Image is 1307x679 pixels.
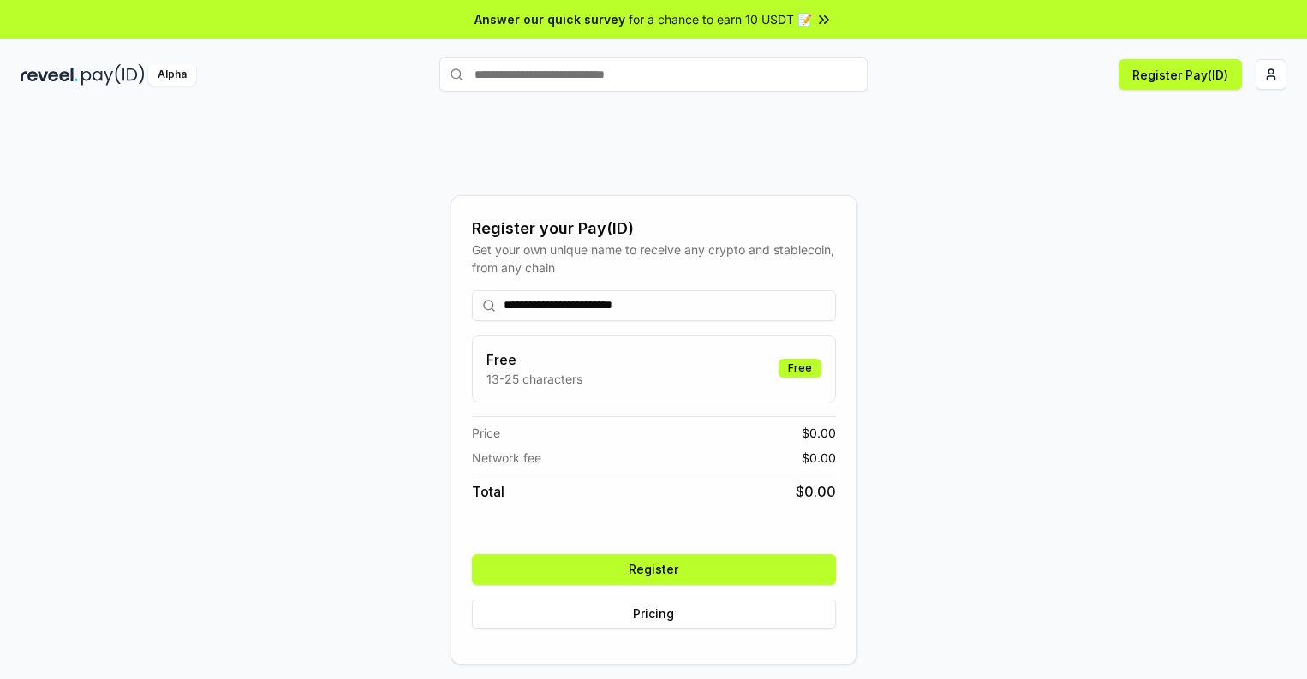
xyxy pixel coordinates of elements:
[472,481,504,502] span: Total
[802,449,836,467] span: $ 0.00
[472,424,500,442] span: Price
[629,10,812,28] span: for a chance to earn 10 USDT 📝
[474,10,625,28] span: Answer our quick survey
[472,241,836,277] div: Get your own unique name to receive any crypto and stablecoin, from any chain
[486,349,582,370] h3: Free
[472,599,836,629] button: Pricing
[796,481,836,502] span: $ 0.00
[486,370,582,388] p: 13-25 characters
[472,449,541,467] span: Network fee
[148,64,196,86] div: Alpha
[81,64,145,86] img: pay_id
[1119,59,1242,90] button: Register Pay(ID)
[779,359,821,378] div: Free
[21,64,78,86] img: reveel_dark
[472,554,836,585] button: Register
[802,424,836,442] span: $ 0.00
[472,217,836,241] div: Register your Pay(ID)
